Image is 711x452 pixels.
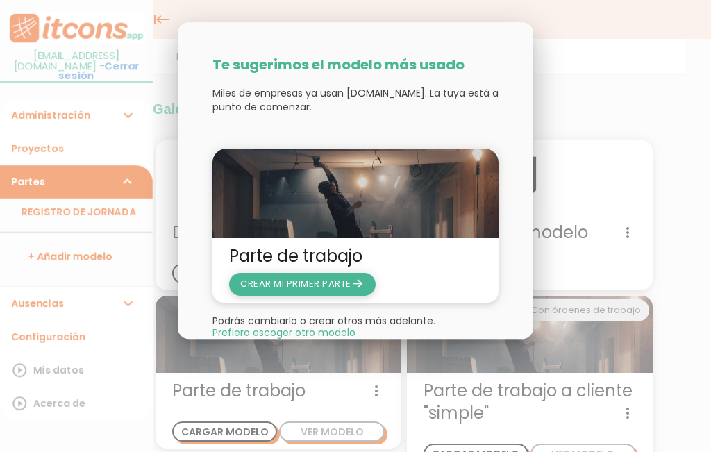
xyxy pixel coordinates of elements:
[240,277,365,290] span: CREAR MI PRIMER PARTE
[212,87,499,115] p: Miles de empresas ya usan [DOMAIN_NAME]. La tuya está a punto de comenzar.
[212,149,499,239] img: partediariooperario.jpg
[351,273,365,295] i: arrow_forward
[212,314,435,328] span: Podrás cambiarlo o crear otros más adelante.
[229,245,482,267] span: Parte de trabajo
[212,328,355,337] span: Close
[212,58,499,73] h3: Te sugerimos el modelo más usado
